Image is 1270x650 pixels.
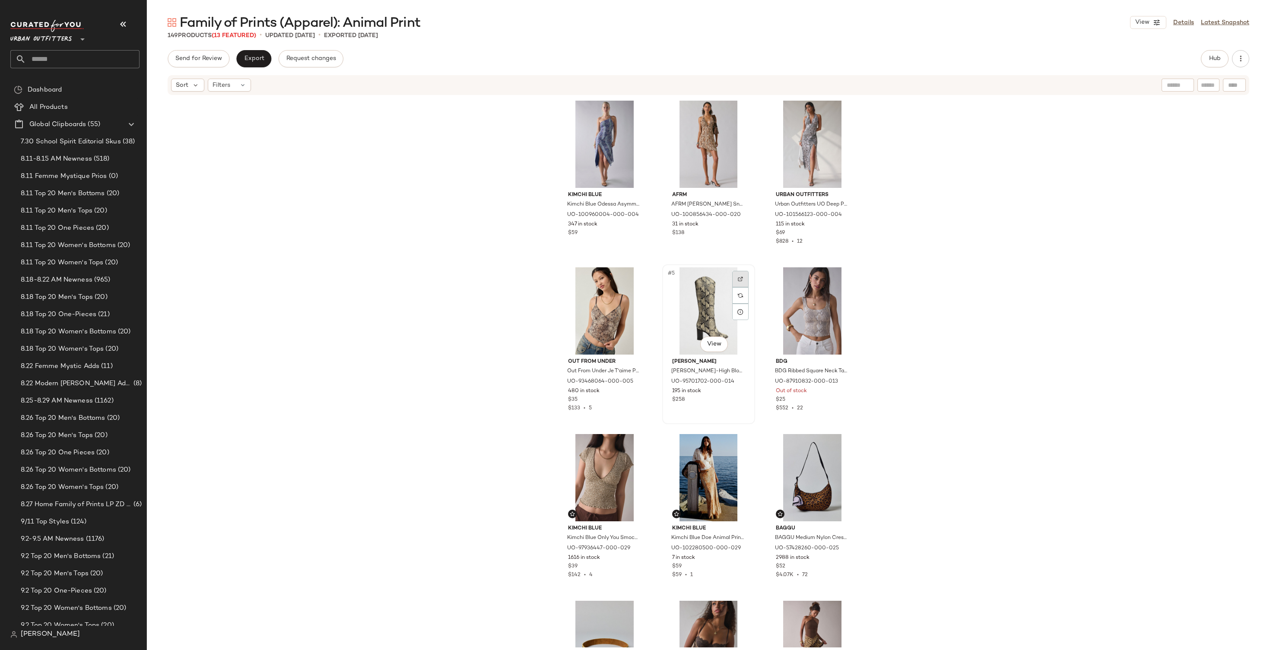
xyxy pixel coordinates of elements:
[1209,55,1221,62] span: Hub
[116,465,131,475] span: (20)
[21,569,89,579] span: 9.2 Top 20 Men's Tops
[580,406,589,411] span: •
[21,629,80,640] span: [PERSON_NAME]
[21,465,116,475] span: 8.26 Top 20 Women's Bottoms
[1173,18,1194,27] a: Details
[776,387,807,395] span: Out of stock
[794,572,802,578] span: •
[29,102,68,112] span: All Products
[776,239,788,244] span: $828
[775,368,848,375] span: BDG Ribbed Square Neck Tank Top in Beige Snakeskin, Women's at Urban Outfitters
[104,482,118,492] span: (20)
[286,55,336,62] span: Request changes
[168,31,256,40] div: Products
[103,258,118,268] span: (20)
[802,572,808,578] span: 72
[107,171,118,181] span: (0)
[561,267,648,355] img: 93468064_005_b
[21,206,92,216] span: 8.11 Top 20 Men's Tops
[776,554,810,562] span: 2988 in stock
[1201,18,1249,27] a: Latest Snapshot
[671,368,744,375] span: [PERSON_NAME]-High Block Boot in Natural, Women's at Urban Outfitters
[94,223,109,233] span: (20)
[775,201,848,209] span: Urban Outfitters UO Deep Plunge Halter Ruched Mesh Midi Dress in Snake, Women's at Urban Outfitters
[672,554,695,562] span: 7 in stock
[1135,19,1149,26] span: View
[570,511,575,517] img: svg%3e
[672,387,701,395] span: 195 in stock
[21,154,92,164] span: 8.11-8.15 AM Newness
[213,81,230,90] span: Filters
[672,572,682,578] span: $59
[89,569,103,579] span: (20)
[101,552,114,561] span: (21)
[776,406,788,411] span: $552
[180,15,420,32] span: Family of Prints (Apparel): Animal Print
[95,448,109,458] span: (20)
[589,406,592,411] span: 5
[568,191,641,199] span: Kimchi Blue
[21,258,103,268] span: 8.11 Top 20 Women's Tops
[14,86,22,94] img: svg%3e
[21,500,132,510] span: 8.27 Home Family of Prints LP ZD Adds
[561,434,648,521] img: 97936447_029_b
[690,572,693,578] span: 1
[29,120,86,130] span: Global Clipboards
[175,55,222,62] span: Send for Review
[672,358,745,366] span: [PERSON_NAME]
[700,336,728,352] button: View
[176,81,188,90] span: Sort
[568,563,578,571] span: $39
[667,269,676,278] span: #5
[92,586,107,596] span: (20)
[99,361,113,371] span: (11)
[707,341,721,348] span: View
[568,525,641,533] span: Kimchi Blue
[775,378,838,386] span: UO-87910832-000-013
[568,396,578,404] span: $35
[21,431,93,441] span: 8.26 Top 20 Men's Tops
[318,30,321,41] span: •
[788,239,797,244] span: •
[568,221,597,228] span: 347 in stock
[28,85,62,95] span: Dashboard
[568,554,600,562] span: 1616 in stock
[93,396,114,406] span: (1162)
[769,267,856,355] img: 87910832_013_b
[567,545,630,552] span: UO-97936447-000-029
[99,621,114,631] span: (20)
[132,379,142,389] span: (8)
[672,525,745,533] span: Kimchi Blue
[21,223,94,233] span: 8.11 Top 20 One Pieces
[672,229,684,237] span: $138
[21,603,112,613] span: 9.2 Top 20 Women's Bottoms
[21,361,99,371] span: 8.22 Femme Mystic Adds
[69,517,86,527] span: (124)
[567,211,639,219] span: UO-100960004-000-004
[672,221,698,228] span: 31 in stock
[265,31,315,40] p: updated [DATE]
[788,406,797,411] span: •
[21,621,99,631] span: 9.2 Top 20 Women's Tops
[671,534,744,542] span: Kimchi Blue Doe Animal Print Mesh Maxi Skirt in Brown, Women's at Urban Outfitters
[567,201,640,209] span: Kimchi Blue Odessa Asymmetric One-Shoulder Mesh Midi Dress in Snakeskin Print, Women's at Urban O...
[324,31,378,40] p: Exported [DATE]
[776,563,785,571] span: $52
[665,434,752,521] img: 102280500_029_b
[96,310,110,320] span: (21)
[21,448,95,458] span: 8.26 Top 20 One Pieces
[776,191,849,199] span: Urban Outfitters
[672,563,682,571] span: $59
[1130,16,1166,29] button: View
[672,191,745,199] span: AFRM
[21,275,92,285] span: 8.18-8.22 AM Newness
[568,572,581,578] span: $142
[665,101,752,188] img: 100856434_020_b
[671,201,744,209] span: AFRM [PERSON_NAME] Snake Print Mesh Plunging Halter Mini Dress in Snake Print, Women's at Urban O...
[665,267,752,355] img: 95701702_014_m
[92,206,107,216] span: (20)
[776,221,805,228] span: 115 in stock
[738,276,743,282] img: svg%3e
[769,101,856,188] img: 101566123_004_b
[21,379,132,389] span: 8.22 Modern [PERSON_NAME] Adds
